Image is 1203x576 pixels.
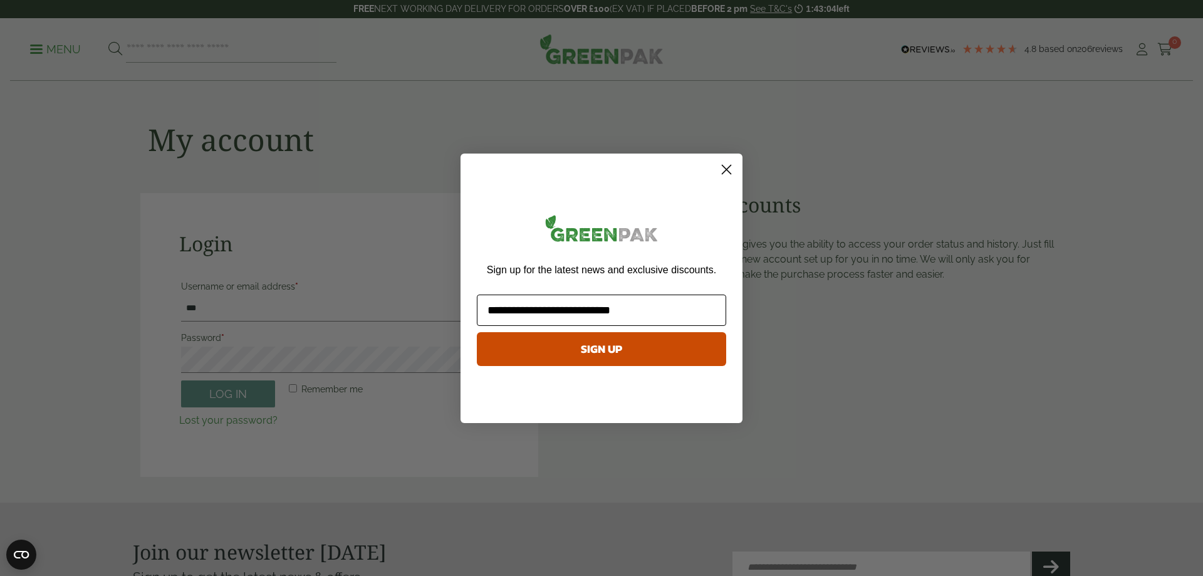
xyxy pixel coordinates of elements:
[477,295,726,326] input: Email
[477,210,726,252] img: greenpak_logo
[6,540,36,570] button: Open CMP widget
[477,332,726,366] button: SIGN UP
[487,264,716,275] span: Sign up for the latest news and exclusive discounts.
[716,159,737,181] button: Close dialog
